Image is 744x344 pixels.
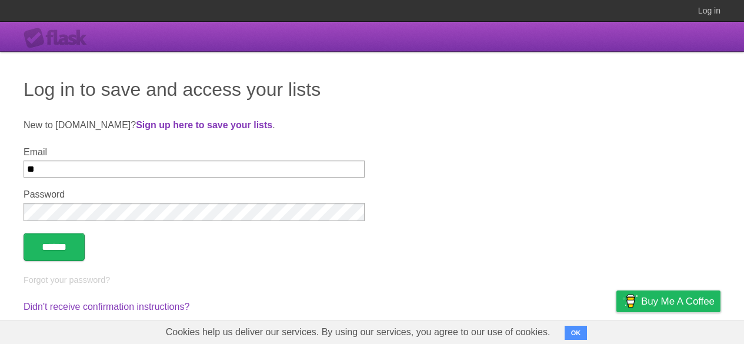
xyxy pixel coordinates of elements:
a: Forgot your password? [24,275,110,285]
div: Flask [24,28,94,49]
a: Didn't receive confirmation instructions? [24,302,189,312]
button: OK [565,326,588,340]
p: New to [DOMAIN_NAME]? . [24,118,720,132]
label: Password [24,189,365,200]
span: Buy me a coffee [641,291,715,312]
label: Email [24,147,365,158]
img: Buy me a coffee [622,291,638,311]
a: Sign up here to save your lists [136,120,272,130]
a: Buy me a coffee [616,290,720,312]
h1: Log in to save and access your lists [24,75,720,103]
span: Cookies help us deliver our services. By using our services, you agree to our use of cookies. [154,320,562,344]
